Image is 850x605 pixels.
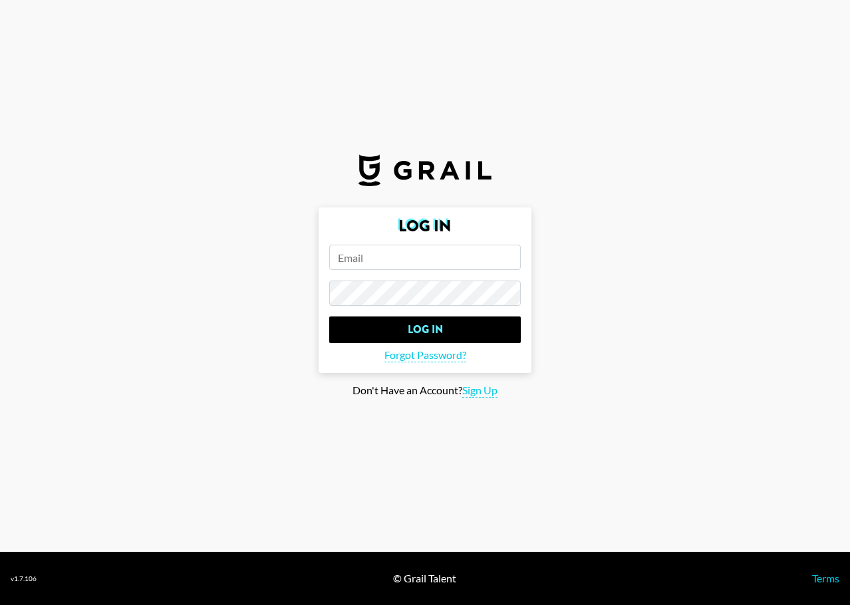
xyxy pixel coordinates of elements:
input: Email [329,245,521,270]
div: v 1.7.106 [11,574,37,583]
span: Forgot Password? [384,348,466,362]
div: Don't Have an Account? [11,384,839,398]
div: © Grail Talent [393,572,456,585]
input: Log In [329,316,521,343]
img: Grail Talent Logo [358,154,492,186]
span: Sign Up [462,384,497,398]
a: Terms [812,572,839,584]
h2: Log In [329,218,521,234]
